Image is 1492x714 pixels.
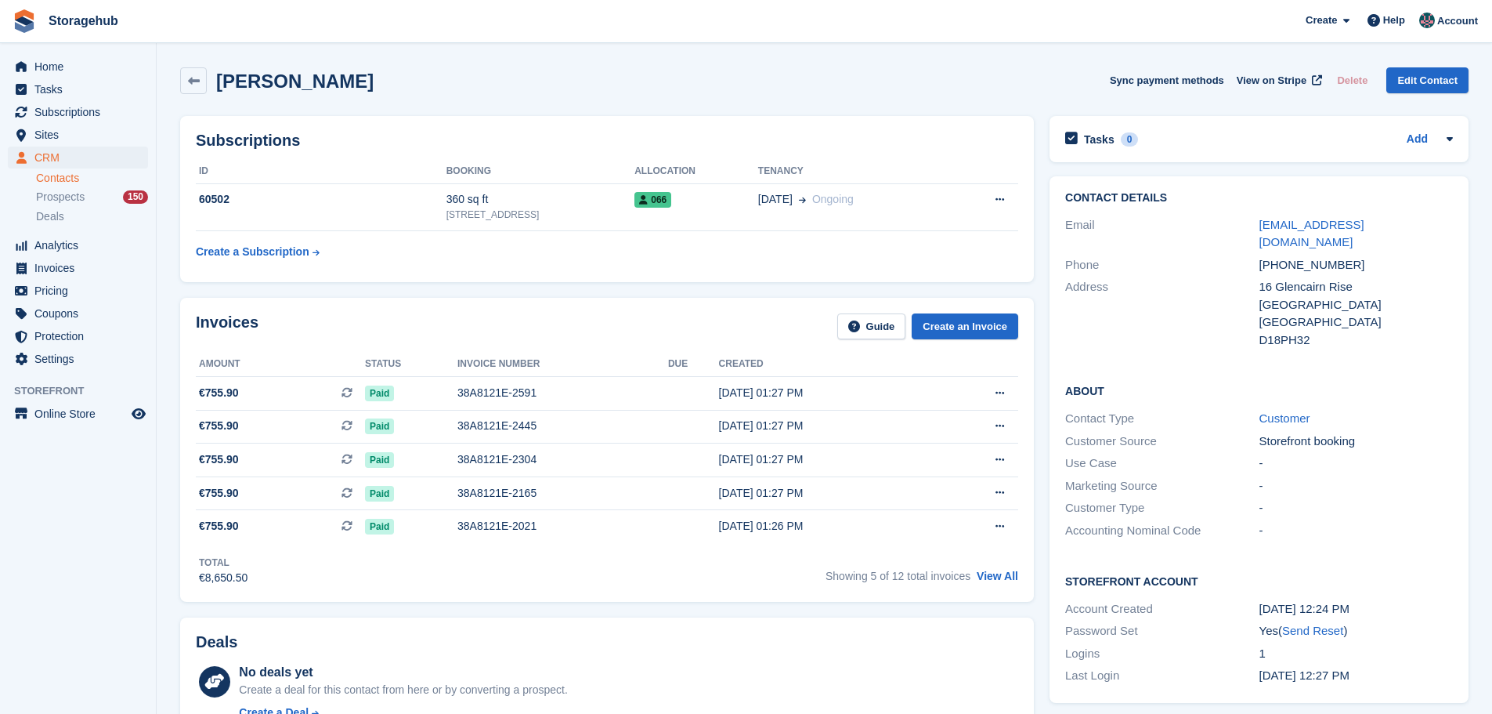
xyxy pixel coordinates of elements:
[457,451,668,468] div: 38A8121E-2304
[199,556,247,570] div: Total
[719,352,934,377] th: Created
[196,237,320,266] a: Create a Subscription
[1419,13,1435,28] img: Anirudh Muralidharan
[1065,622,1259,640] div: Password Set
[36,171,148,186] a: Contacts
[8,147,148,169] a: menu
[42,8,125,34] a: Storagehub
[1407,131,1428,149] a: Add
[365,452,394,468] span: Paid
[34,403,128,425] span: Online Store
[1065,522,1259,540] div: Accounting Nominal Code
[1386,67,1469,93] a: Edit Contact
[1065,477,1259,495] div: Marketing Source
[446,191,635,208] div: 360 sq ft
[36,190,85,205] span: Prospects
[196,132,1018,150] h2: Subscriptions
[34,56,128,78] span: Home
[1259,278,1453,296] div: 16 Glencairn Rise
[668,352,719,377] th: Due
[1065,216,1259,252] div: Email
[1259,256,1453,274] div: [PHONE_NUMBER]
[34,101,128,123] span: Subscriptions
[365,486,394,502] span: Paid
[825,570,970,582] span: Showing 5 of 12 total invoices
[446,159,635,184] th: Booking
[837,314,906,339] a: Guide
[758,159,952,184] th: Tenancy
[1282,624,1343,637] a: Send Reset
[1259,332,1453,350] div: D18PH32
[758,191,793,208] span: [DATE]
[1437,13,1478,29] span: Account
[457,518,668,535] div: 38A8121E-2021
[199,518,239,535] span: €755.90
[1065,573,1453,589] h2: Storefront Account
[8,257,148,279] a: menu
[216,71,374,92] h2: [PERSON_NAME]
[1065,410,1259,428] div: Contact Type
[1331,67,1374,93] button: Delete
[123,190,148,204] div: 150
[1259,499,1453,517] div: -
[34,348,128,370] span: Settings
[1110,67,1224,93] button: Sync payment methods
[34,325,128,347] span: Protection
[36,208,148,225] a: Deals
[199,451,239,468] span: €755.90
[719,518,934,535] div: [DATE] 01:26 PM
[1259,296,1453,314] div: [GEOGRAPHIC_DATA]
[1259,218,1364,249] a: [EMAIL_ADDRESS][DOMAIN_NAME]
[1065,600,1259,618] div: Account Created
[8,56,148,78] a: menu
[1259,622,1453,640] div: Yes
[1259,600,1453,618] div: [DATE] 12:24 PM
[719,485,934,502] div: [DATE] 01:27 PM
[457,485,668,502] div: 38A8121E-2165
[365,352,457,377] th: Status
[719,418,934,434] div: [DATE] 01:27 PM
[8,325,148,347] a: menu
[14,383,156,399] span: Storefront
[634,159,758,184] th: Allocation
[34,234,128,256] span: Analytics
[1065,433,1259,451] div: Customer Source
[1259,314,1453,332] div: [GEOGRAPHIC_DATA]
[34,303,128,324] span: Coupons
[365,419,394,434] span: Paid
[1278,624,1347,637] span: ( )
[1259,433,1453,451] div: Storefront booking
[8,348,148,370] a: menu
[634,192,671,208] span: 066
[457,418,668,434] div: 38A8121E-2445
[719,385,934,401] div: [DATE] 01:27 PM
[1065,455,1259,473] div: Use Case
[196,633,237,651] h2: Deals
[129,404,148,423] a: Preview store
[199,418,239,434] span: €755.90
[239,682,567,698] div: Create a deal for this contact from here or by converting a prospect.
[1065,645,1259,663] div: Logins
[1065,192,1453,205] h2: Contact Details
[8,280,148,302] a: menu
[1259,411,1310,425] a: Customer
[1065,499,1259,517] div: Customer Type
[196,314,258,339] h2: Invoices
[1259,645,1453,663] div: 1
[1065,382,1453,398] h2: About
[8,403,148,425] a: menu
[1306,13,1337,28] span: Create
[977,570,1018,582] a: View All
[8,234,148,256] a: menu
[1383,13,1405,28] span: Help
[1237,73,1306,89] span: View on Stripe
[812,193,854,205] span: Ongoing
[1259,669,1350,682] time: 2024-11-13 12:27:57 UTC
[1084,132,1114,147] h2: Tasks
[199,485,239,502] span: €755.90
[34,147,128,169] span: CRM
[1230,67,1325,93] a: View on Stripe
[199,570,247,586] div: €8,650.50
[1259,522,1453,540] div: -
[1259,455,1453,473] div: -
